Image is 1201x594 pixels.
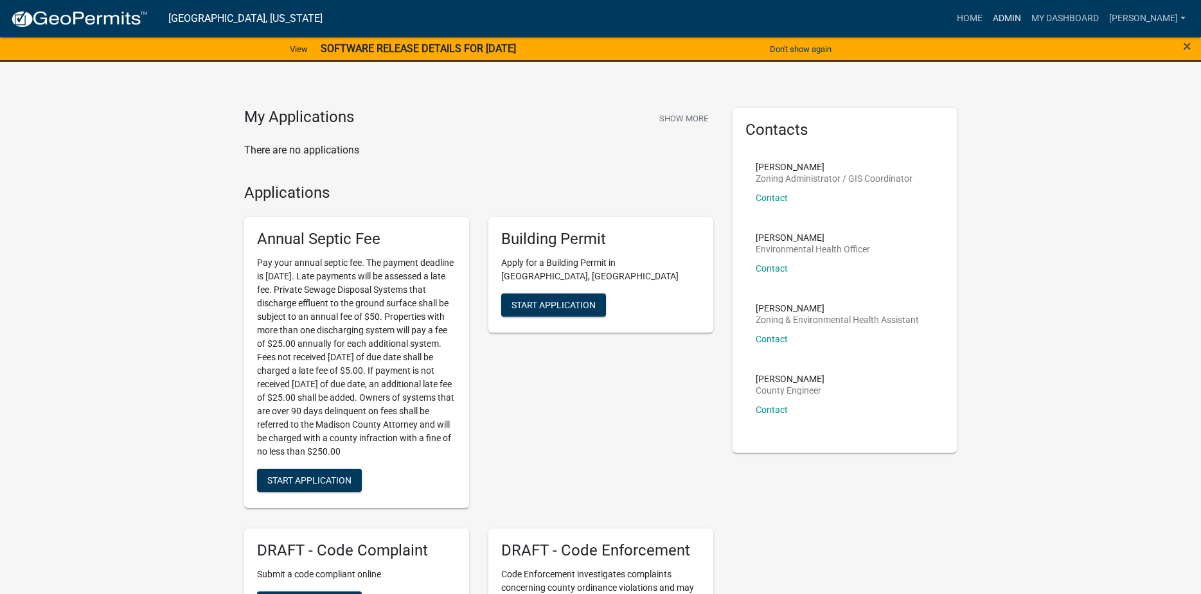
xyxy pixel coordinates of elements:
p: Zoning Administrator / GIS Coordinator [756,174,912,183]
p: [PERSON_NAME] [756,304,919,313]
p: Zoning & Environmental Health Assistant [756,315,919,324]
p: Pay your annual septic fee. The payment deadline is [DATE]. Late payments will be assessed a late... [257,256,456,459]
h4: My Applications [244,108,354,127]
button: Close [1183,39,1191,54]
button: Start Application [257,469,362,492]
strong: SOFTWARE RELEASE DETAILS FOR [DATE] [321,42,516,55]
button: Start Application [501,293,606,317]
h5: Contacts [745,121,945,139]
a: Admin [988,6,1026,31]
button: Don't show again [765,39,837,60]
a: [PERSON_NAME] [1104,6,1191,31]
h5: DRAFT - Code Enforcement [501,541,700,560]
a: Home [952,6,988,31]
a: Contact [756,405,788,415]
button: Show More [654,108,713,129]
p: There are no applications [244,143,713,158]
p: Submit a code compliant online [257,568,456,581]
a: Contact [756,334,788,344]
h5: DRAFT - Code Complaint [257,541,456,560]
p: Environmental Health Officer [756,245,870,254]
p: [PERSON_NAME] [756,162,912,171]
p: County Engineer [756,386,824,395]
span: Start Application [267,475,351,485]
a: View [285,39,313,60]
a: [GEOGRAPHIC_DATA], [US_STATE] [168,8,323,30]
p: [PERSON_NAME] [756,374,824,383]
span: Start Application [512,300,596,310]
span: × [1183,37,1191,55]
p: Apply for a Building Permit in [GEOGRAPHIC_DATA], [GEOGRAPHIC_DATA] [501,256,700,283]
p: [PERSON_NAME] [756,233,870,242]
h4: Applications [244,184,713,202]
a: Contact [756,193,788,203]
a: My Dashboard [1026,6,1104,31]
a: Contact [756,263,788,274]
h5: Building Permit [501,230,700,249]
h5: Annual Septic Fee [257,230,456,249]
